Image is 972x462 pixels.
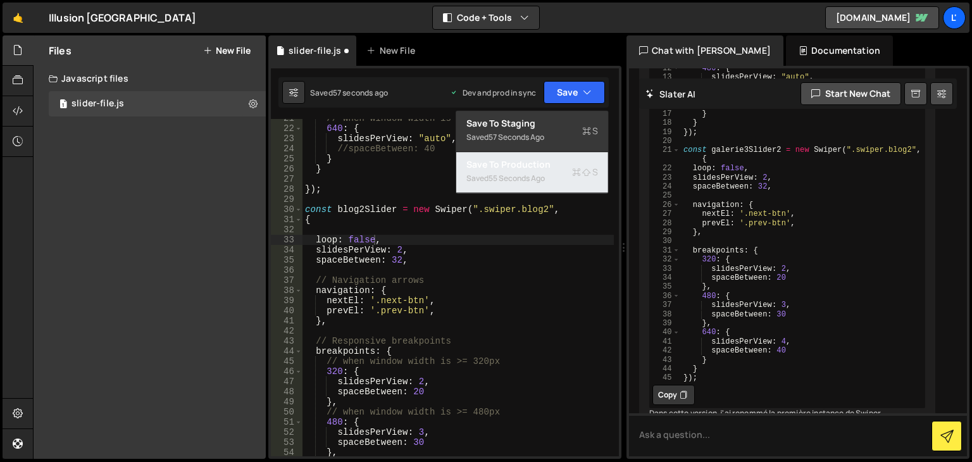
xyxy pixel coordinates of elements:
[489,132,544,142] div: 57 seconds ago
[271,123,302,134] div: 22
[786,35,893,66] div: Documentation
[651,301,680,309] div: 37
[271,225,302,235] div: 32
[651,265,680,273] div: 33
[489,173,545,184] div: 55 seconds ago
[651,356,680,365] div: 43
[271,447,302,458] div: 54
[450,87,536,98] div: Dev and prod in sync
[34,66,266,91] div: Javascript files
[271,336,302,346] div: 43
[310,87,388,98] div: Saved
[271,387,302,397] div: 48
[651,283,680,292] div: 35
[651,237,680,246] div: 30
[651,292,680,301] div: 36
[271,245,302,255] div: 34
[825,6,939,29] a: [DOMAIN_NAME]
[943,6,966,29] a: L'
[271,306,302,316] div: 40
[651,346,680,355] div: 42
[271,377,302,387] div: 47
[59,100,67,110] span: 1
[651,128,680,137] div: 19
[3,3,34,33] a: 🤙
[333,87,388,98] div: 57 seconds ago
[651,319,680,328] div: 39
[271,184,302,194] div: 28
[651,73,680,82] div: 13
[651,182,680,191] div: 24
[271,366,302,377] div: 46
[271,285,302,296] div: 38
[49,10,196,25] div: Illusion [GEOGRAPHIC_DATA]
[271,194,302,204] div: 29
[651,273,680,282] div: 34
[271,174,302,184] div: 27
[271,134,302,144] div: 23
[271,255,302,265] div: 35
[651,310,680,319] div: 38
[651,201,680,209] div: 26
[271,417,302,427] div: 51
[652,385,695,405] button: Copy
[433,6,539,29] button: Code + Tools
[289,44,341,57] div: slider-file.js
[271,356,302,366] div: 45
[456,152,608,193] button: Save to ProductionS Saved55 seconds ago
[544,81,605,104] button: Save
[271,235,302,245] div: 33
[651,173,680,182] div: 23
[651,146,680,165] div: 21
[271,326,302,336] div: 42
[466,171,598,186] div: Saved
[651,365,680,373] div: 44
[271,316,302,326] div: 41
[572,166,598,178] span: S
[651,164,680,173] div: 22
[651,118,680,127] div: 18
[651,374,680,383] div: 45
[651,137,680,146] div: 20
[49,91,266,116] div: 16569/45286.js
[271,296,302,306] div: 39
[651,246,680,255] div: 31
[651,109,680,118] div: 17
[466,130,598,145] div: Saved
[466,117,598,130] div: Save to Staging
[271,427,302,437] div: 52
[49,44,72,58] h2: Files
[271,154,302,164] div: 25
[651,228,680,237] div: 29
[466,158,598,171] div: Save to Production
[651,219,680,228] div: 28
[271,275,302,285] div: 37
[645,88,696,100] h2: Slater AI
[651,192,680,201] div: 25
[626,35,783,66] div: Chat with [PERSON_NAME]
[271,164,302,174] div: 26
[271,346,302,356] div: 44
[271,204,302,215] div: 30
[72,98,124,109] div: slider-file.js
[271,437,302,447] div: 53
[271,144,302,154] div: 24
[203,46,251,56] button: New File
[271,265,302,275] div: 36
[271,397,302,407] div: 49
[271,407,302,417] div: 50
[651,255,680,264] div: 32
[582,125,598,137] span: S
[801,82,901,105] button: Start new chat
[271,215,302,225] div: 31
[456,111,608,152] button: Save to StagingS Saved57 seconds ago
[651,328,680,337] div: 40
[366,44,420,57] div: New File
[651,337,680,346] div: 41
[651,64,680,73] div: 12
[651,209,680,218] div: 27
